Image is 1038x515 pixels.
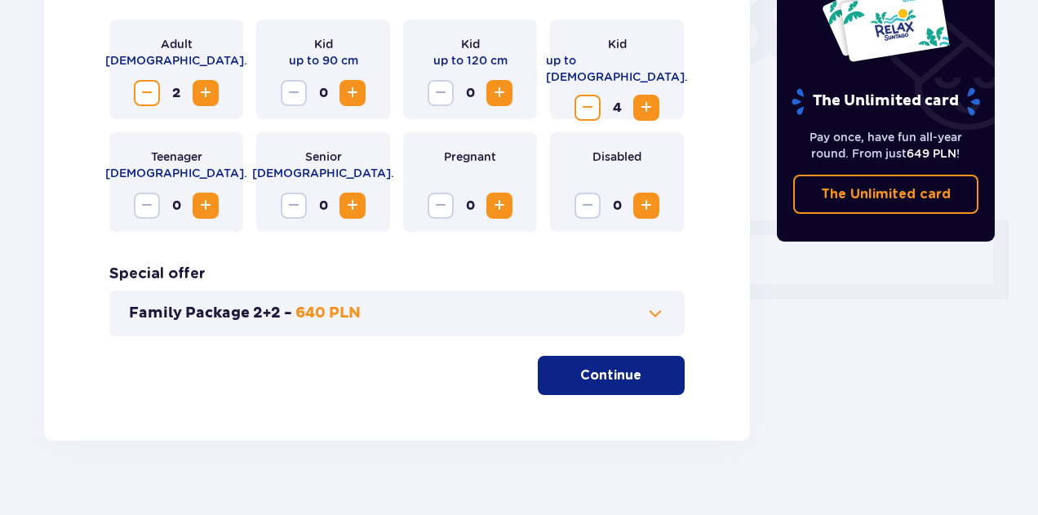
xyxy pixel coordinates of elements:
button: Family Package 2+2 -640 PLN [129,304,665,323]
span: 0 [310,80,336,106]
p: Family Package 2+2 - [129,304,292,323]
button: Increase [193,193,219,219]
button: Increase [486,80,512,106]
p: [DEMOGRAPHIC_DATA]. [105,165,247,181]
button: Increase [633,95,659,121]
span: 0 [163,193,189,219]
button: Decrease [134,80,160,106]
button: Increase [339,80,366,106]
button: Increase [486,193,512,219]
button: Increase [339,193,366,219]
p: [DEMOGRAPHIC_DATA]. [252,165,394,181]
p: [DEMOGRAPHIC_DATA]. [105,52,247,69]
p: Disabled [592,149,641,165]
p: The Unlimited card [821,185,951,203]
span: 0 [604,193,630,219]
p: Continue [580,366,641,384]
p: Kid [461,36,480,52]
p: Pay once, have fun all-year round. From just ! [793,129,979,162]
p: Adult [161,36,193,52]
p: Kid [314,36,333,52]
p: Senior [305,149,342,165]
p: 640 PLN [295,304,361,323]
button: Decrease [281,193,307,219]
p: Pregnant [444,149,496,165]
span: 0 [457,193,483,219]
button: Continue [538,356,685,395]
p: up to [DEMOGRAPHIC_DATA]. [546,52,688,85]
p: The Unlimited card [790,87,982,116]
span: 0 [310,193,336,219]
p: up to 90 cm [289,52,358,69]
p: Teenager [151,149,202,165]
button: Decrease [574,95,601,121]
button: Decrease [281,80,307,106]
button: Decrease [134,193,160,219]
span: 0 [457,80,483,106]
p: Special offer [109,264,206,284]
button: Decrease [428,193,454,219]
button: Decrease [428,80,454,106]
button: Increase [633,193,659,219]
span: 2 [163,80,189,106]
button: Increase [193,80,219,106]
span: 649 PLN [907,147,956,160]
a: The Unlimited card [793,175,979,214]
span: 4 [604,95,630,121]
p: up to 120 cm [433,52,508,69]
p: Kid [608,36,627,52]
button: Decrease [574,193,601,219]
